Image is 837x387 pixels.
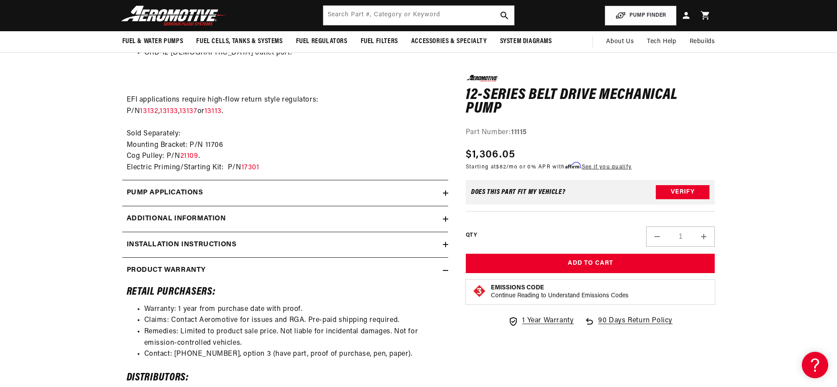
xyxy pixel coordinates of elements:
[647,37,676,47] span: Tech Help
[606,38,634,45] span: About Us
[495,6,514,25] button: search button
[127,288,444,297] h4: Retail Purchasers:
[127,187,203,199] h2: Pump Applications
[466,254,715,274] button: Add to Cart
[127,213,226,225] h2: Additional information
[296,37,347,46] span: Fuel Regulators
[144,315,444,326] li: Claims: Contact Aeromotive for issues and RGA. Pre-paid shipping required.
[582,164,632,170] a: See if you qualify - Learn more about Affirm Financing (opens in modal)
[323,6,514,25] input: Search by Part Number, Category or Keyword
[640,31,683,52] summary: Tech Help
[690,37,715,47] span: Rebuilds
[205,108,222,115] a: 13113
[241,164,260,171] a: 17301
[361,37,398,46] span: Fuel Filters
[196,37,282,46] span: Fuel Cells, Tanks & Systems
[466,127,715,138] div: Part Number:
[122,37,183,46] span: Fuel & Water Pumps
[122,180,448,206] summary: Pump Applications
[491,292,629,300] p: Continue Reading to Understand Emissions Codes
[179,108,197,115] a: 13137
[116,31,190,52] summary: Fuel & Water Pumps
[466,163,632,171] p: Starting at /mo or 0% APR with .
[354,31,405,52] summary: Fuel Filters
[584,315,673,336] a: 90 Days Return Policy
[411,37,487,46] span: Accessories & Specialty
[500,37,552,46] span: System Diagrams
[122,258,448,283] summary: Product warranty
[599,31,640,52] a: About Us
[508,315,574,327] a: 1 Year Warranty
[466,88,715,116] h1: 12-Series Belt Drive Mechanical Pump
[522,315,574,327] span: 1 Year Warranty
[472,284,486,298] img: Emissions code
[466,147,515,163] span: $1,306.05
[598,315,673,336] span: 90 Days Return Policy
[190,31,289,52] summary: Fuel Cells, Tanks & Systems
[144,349,444,360] li: Contact: [PHONE_NUMBER], option 3 (have part, proof of purchase, pen, paper).
[496,164,506,170] span: $82
[511,128,527,135] strong: 11115
[144,47,444,59] li: ORB-12 [DEMOGRAPHIC_DATA] outlet port.
[471,189,566,196] div: Does This part fit My vehicle?
[127,239,237,251] h2: Installation Instructions
[160,108,178,115] a: 13133
[180,153,198,160] a: 21109
[605,6,676,26] button: PUMP FINDER
[491,284,629,300] button: Emissions CodeContinue Reading to Understand Emissions Codes
[405,31,493,52] summary: Accessories & Specialty
[144,304,444,315] li: Warranty: 1 year from purchase date with proof.
[127,373,444,383] h4: Distributors:
[683,31,722,52] summary: Rebuilds
[122,206,448,232] summary: Additional information
[127,265,206,276] h2: Product warranty
[656,185,709,199] button: Verify
[144,326,444,349] li: Remedies: Limited to product sale price. Not liable for incidental damages. Not for emission-cont...
[493,31,559,52] summary: System Diagrams
[140,108,158,115] a: 13132
[565,162,581,169] span: Affirm
[122,232,448,258] summary: Installation Instructions
[491,285,544,291] strong: Emissions Code
[466,231,477,239] label: QTY
[289,31,354,52] summary: Fuel Regulators
[119,5,229,26] img: Aeromotive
